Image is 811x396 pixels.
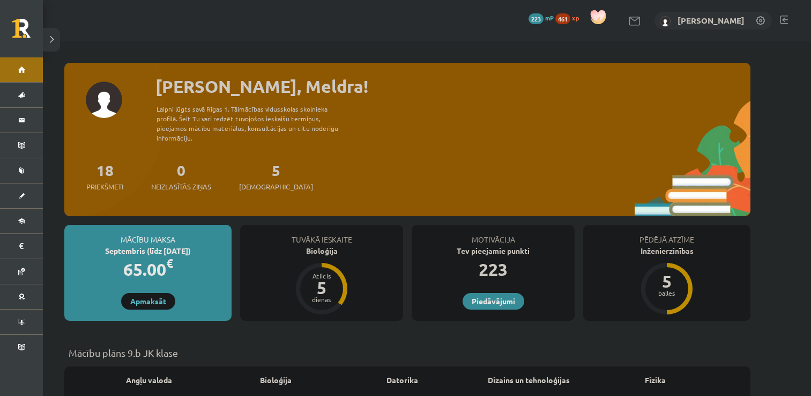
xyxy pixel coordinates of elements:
a: Inženierzinības 5 balles [583,245,750,316]
div: 65.00 [64,256,232,282]
div: balles [651,290,683,296]
div: dienas [306,296,338,303]
a: Datorika [386,375,418,386]
a: 0Neizlasītās ziņas [151,160,211,192]
div: Bioloģija [240,245,403,256]
a: Apmaksāt [121,293,175,310]
a: Fizika [645,375,666,386]
div: Laipni lūgts savā Rīgas 1. Tālmācības vidusskolas skolnieka profilā. Šeit Tu vari redzēt tuvojošo... [157,104,357,143]
span: € [166,255,173,271]
div: 223 [412,256,575,282]
p: Mācību plāns 9.b JK klase [69,346,746,360]
a: 18Priekšmeti [86,160,123,192]
a: Dizains un tehnoloģijas [488,375,570,386]
div: 5 [651,273,683,290]
a: 5[DEMOGRAPHIC_DATA] [239,160,313,192]
span: Neizlasītās ziņas [151,181,211,192]
div: Pēdējā atzīme [583,225,750,245]
a: Bioloģija Atlicis 5 dienas [240,245,403,316]
div: [PERSON_NAME], Meldra! [155,74,750,99]
div: Septembris (līdz [DATE]) [64,245,232,256]
span: Priekšmeti [86,181,123,192]
img: Meldra Mežvagare [660,16,671,27]
a: Bioloģija [260,375,292,386]
a: Angļu valoda [126,375,172,386]
span: 223 [529,13,544,24]
span: [DEMOGRAPHIC_DATA] [239,181,313,192]
a: [PERSON_NAME] [678,15,745,26]
div: Mācību maksa [64,225,232,245]
a: 223 mP [529,13,554,22]
span: 461 [555,13,570,24]
div: Atlicis [306,273,338,279]
div: Tuvākā ieskaite [240,225,403,245]
a: Rīgas 1. Tālmācības vidusskola [12,19,43,46]
div: Inženierzinības [583,245,750,256]
a: 461 xp [555,13,584,22]
span: xp [572,13,579,22]
div: Tev pieejamie punkti [412,245,575,256]
a: Piedāvājumi [463,293,524,310]
div: Motivācija [412,225,575,245]
span: mP [545,13,554,22]
div: 5 [306,279,338,296]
